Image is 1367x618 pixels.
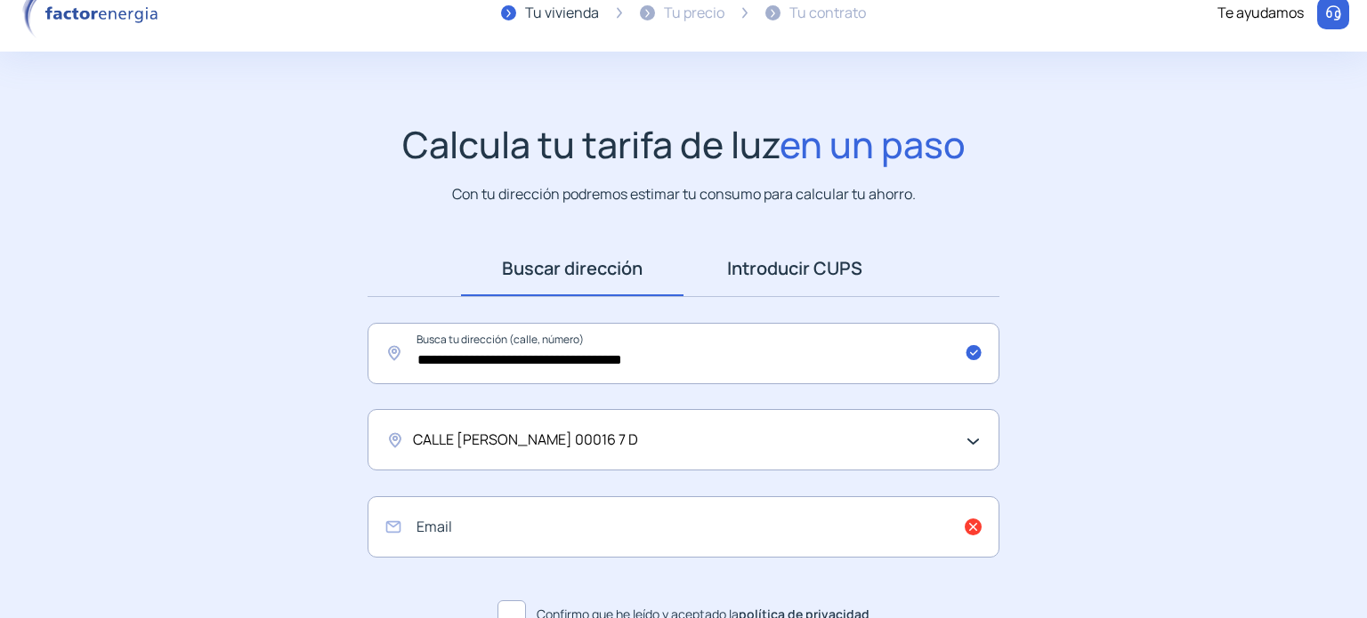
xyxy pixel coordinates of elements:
[780,119,966,169] span: en un paso
[525,2,599,25] div: Tu vivienda
[664,2,724,25] div: Tu precio
[1217,2,1304,25] div: Te ayudamos
[683,241,906,296] a: Introducir CUPS
[413,429,638,452] span: CALLE [PERSON_NAME] 00016 7 D
[1324,4,1342,22] img: llamar
[402,123,966,166] h1: Calcula tu tarifa de luz
[789,2,866,25] div: Tu contrato
[452,183,916,205] p: Con tu dirección podremos estimar tu consumo para calcular tu ahorro.
[461,241,683,296] a: Buscar dirección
